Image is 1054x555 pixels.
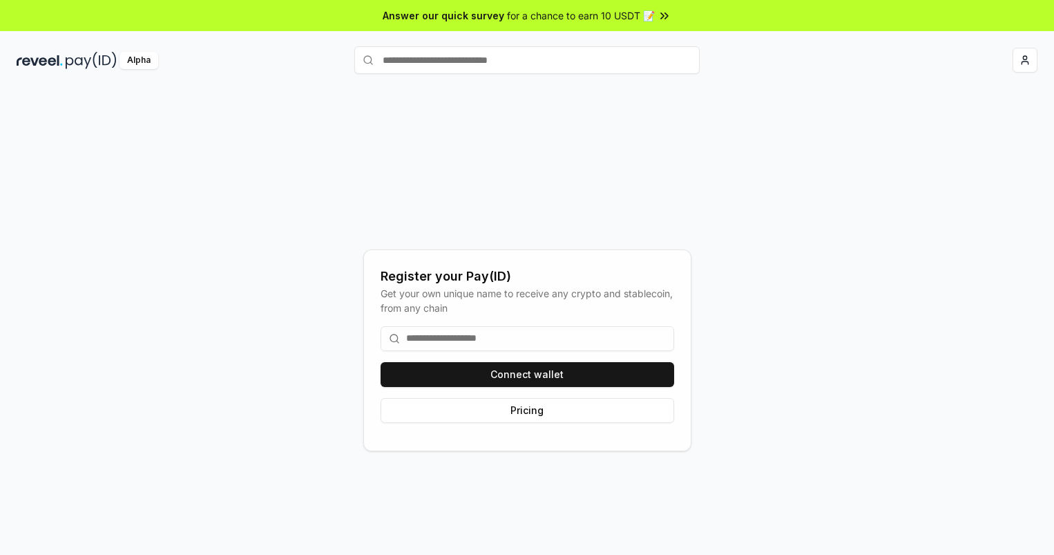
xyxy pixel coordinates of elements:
div: Alpha [119,52,158,69]
img: pay_id [66,52,117,69]
button: Pricing [381,398,674,423]
button: Connect wallet [381,362,674,387]
div: Register your Pay(ID) [381,267,674,286]
img: reveel_dark [17,52,63,69]
span: for a chance to earn 10 USDT 📝 [507,8,655,23]
span: Answer our quick survey [383,8,504,23]
div: Get your own unique name to receive any crypto and stablecoin, from any chain [381,286,674,315]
